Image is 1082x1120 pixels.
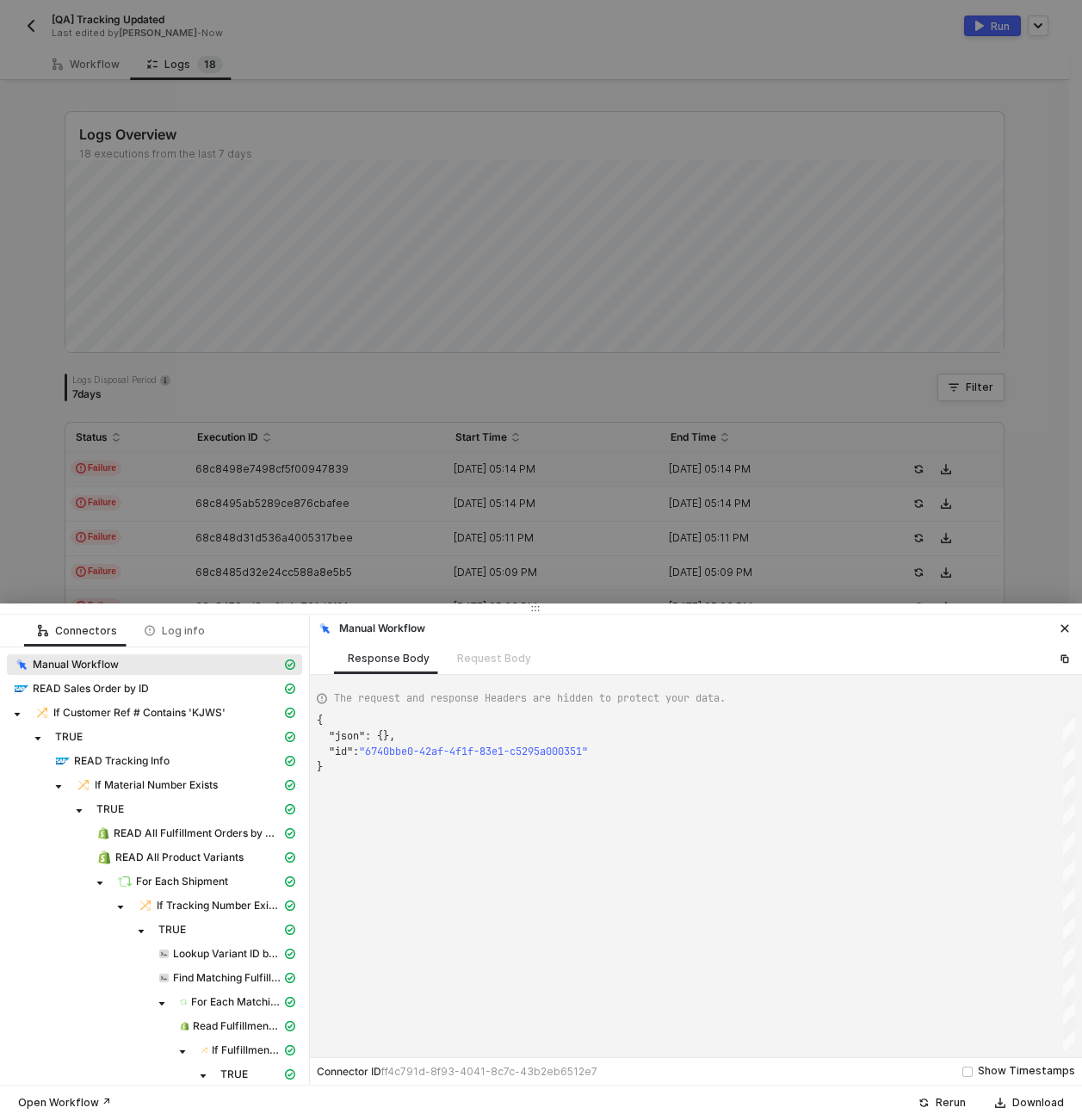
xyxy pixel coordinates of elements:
div: Show Timestamps [978,1063,1075,1080]
span: { [317,714,323,727]
span: For Each Matching Fulfillment Order [172,992,302,1012]
span: caret-down [75,807,83,815]
span: READ Sales Order by ID [33,682,149,696]
span: icon-cards [285,828,295,838]
span: READ Tracking Info [74,754,170,768]
img: integration-icon [201,1043,208,1057]
span: icon-cards [285,708,295,718]
span: Manual Workflow [7,654,302,675]
img: integration-icon [77,778,90,792]
img: integration-icon [139,899,152,913]
span: TRUE [48,727,302,747]
span: Find Matching Fulfillment Orders [173,971,281,985]
span: icon-cards [285,1069,295,1080]
span: Read Fulfillment Order by ID [193,1019,281,1033]
span: caret-down [34,734,42,743]
span: READ All Product Variants [115,851,244,864]
span: icon-cards [285,852,295,863]
textarea: Editor content;Press Alt+F1 for Accessibility Options. [317,713,318,728]
span: caret-down [54,783,63,791]
img: integration-icon [159,971,169,985]
span: TRUE [220,1067,248,1081]
span: icon-copy-paste [1060,653,1070,664]
span: icon-cards [285,756,295,766]
span: "6740bbe0-42af-4f1f-83e1-c5295a000351" [359,745,588,758]
span: icon-cards [285,876,295,887]
span: caret-down [158,999,166,1008]
span: icon-cards [285,1045,295,1055]
img: integration-icon [159,947,169,961]
img: integration-icon [56,754,70,768]
img: integration-icon [180,995,187,1009]
span: caret-down [199,1072,207,1080]
span: ff4c791d-8f93-4041-8c7c-43b2eb6512e7 [381,1065,597,1078]
span: icon-cards [285,659,295,670]
span: Find Matching Fulfillment Orders [151,968,302,988]
span: READ Sales Order by ID [7,678,302,699]
img: integration-icon [15,682,28,696]
button: Open Workflow ↗ [7,1092,122,1113]
span: caret-down [13,710,22,719]
span: If Customer Ref # Contains 'KJWS' [53,706,226,720]
span: caret-down [137,927,145,936]
span: READ All Product Variants [90,847,302,868]
span: For Each Matching Fulfillment Order [191,995,281,1009]
span: If Tracking Number Exists [157,899,281,913]
span: caret-down [178,1048,187,1056]
div: Rerun [936,1096,966,1110]
span: If Material Number Exists [95,778,218,792]
span: Manual Workflow [33,658,119,671]
div: Open Workflow ↗ [18,1096,111,1110]
span: Lookup Variant ID by Material No [151,944,302,964]
span: If Tracking Number Exists [131,895,302,916]
div: Connector ID [317,1065,597,1079]
div: Log info [145,624,205,638]
span: The request and response Headers are hidden to protect your data. [334,690,726,706]
img: integration-icon [35,706,49,720]
span: Lookup Variant ID by Material No [173,947,281,961]
span: icon-cards [285,732,295,742]
img: integration-icon [97,826,109,840]
div: Response Body [348,652,430,665]
button: Download [984,1092,1075,1113]
span: TRUE [90,799,302,820]
span: For Each Shipment [110,871,302,892]
span: icon-drag-indicator [530,603,541,614]
span: icon-close [1060,623,1070,634]
span: icon-cards [285,900,295,911]
span: icon-logic [38,626,48,636]
img: integration-icon [97,851,111,864]
span: icon-cards [285,925,295,935]
span: : {}, [365,729,395,743]
img: integration-icon [15,658,28,671]
span: TRUE [158,923,186,937]
span: If Material Number Exists [69,775,302,795]
span: "json" [329,729,365,743]
img: integration-icon [118,875,132,888]
span: TRUE [96,802,124,816]
span: icon-cards [285,684,295,694]
div: Connectors [38,624,117,638]
span: If Fulfillment Order is Open [212,1043,281,1057]
span: icon-cards [285,997,295,1007]
span: For Each Shipment [136,875,228,888]
span: caret-down [96,879,104,888]
span: icon-cards [285,780,295,790]
span: If Customer Ref # Contains 'KJWS' [28,702,302,723]
span: icon-cards [285,804,295,814]
span: READ Tracking Info [48,751,302,771]
span: icon-cards [285,973,295,983]
span: READ All Fulfillment Orders by Order ID [90,823,302,844]
span: caret-down [116,903,125,912]
img: integration-icon [318,622,331,635]
span: If Fulfillment Order is Open [193,1040,302,1061]
div: Download [1012,1096,1064,1110]
button: Rerun [907,1092,977,1113]
span: Read Fulfillment Order by ID [172,1016,302,1036]
span: TRUE [55,730,83,744]
span: icon-download [995,1098,1005,1108]
img: integration-icon [180,1019,189,1033]
span: icon-cards [285,949,295,959]
span: TRUE [151,919,302,940]
span: TRUE [213,1064,302,1085]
